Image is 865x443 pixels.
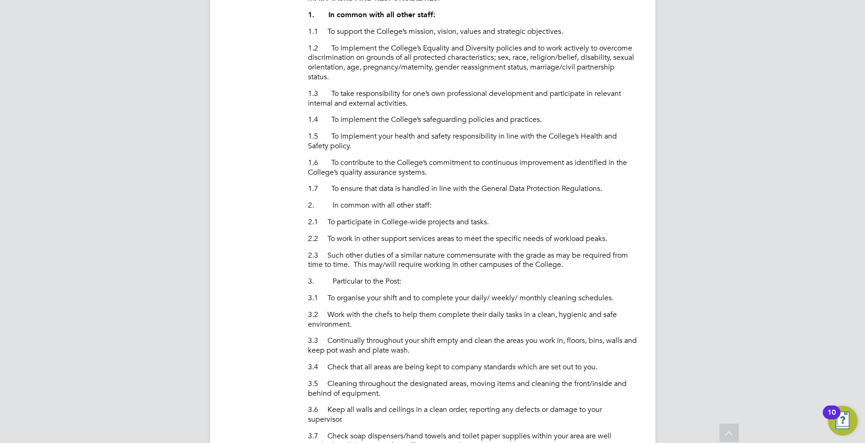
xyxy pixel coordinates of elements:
p: 2.2 To work in other support services areas to meet the specific needs of workload peaks. [308,234,637,244]
div: 10 [827,412,836,424]
button: Open Resource Center, 10 new notifications [828,406,858,436]
p: 3.4 Check that all areas are being kept to company standards which are set out to you. [308,362,637,372]
p: 3.3 Continually throughout your shift empty and clean the areas you work in, floors, bins, walls ... [308,336,637,355]
p: 1.5 To implement your health and safety responsibility in line with the College’s Health and Safe... [308,132,637,151]
p: 2.1 To participate in College-wide projects and tasks. [308,217,637,227]
p: 1.4 To implement the College’s safeguarding policies and practices. [308,115,637,125]
p: 3. Particular to the Post: [308,277,637,286]
p: 1.2 To implement the College’s Equality and Diversity policies and to work actively to overcome d... [308,44,637,82]
p: 3.1 To organise your shift and to complete your daily/ weekly/ monthly cleaning schedules. [308,293,637,303]
p: 1.1 To support the College’s mission, vision, values and strategic objectives. [308,27,637,37]
p: 3.2 Work with the chefs to help them complete their daily tasks in a clean, hygienic and safe env... [308,310,637,329]
p: 2.3 Such other duties of a similar nature commensurate with the grade as may be required from tim... [308,251,637,270]
p: 2. In common with all other staff: [308,201,637,210]
p: 3.5 Cleaning throughout the designated areas, moving items and cleaning the front/inside and behi... [308,379,637,399]
p: 1.6 To contribute to the College’s commitment to continuous improvement as identified in the Coll... [308,158,637,177]
p: 1.3 To take responsibility for one’s own professional development and participate in relevant int... [308,89,637,108]
strong: 1. In common with all other staff: [308,10,436,19]
p: 1.7 To ensure that data is handled in line with the General Data Protection Regulations. [308,184,637,194]
p: 3.6 Keep all walls and ceilings in a clean order, reporting any defects or damage to your supervi... [308,405,637,424]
